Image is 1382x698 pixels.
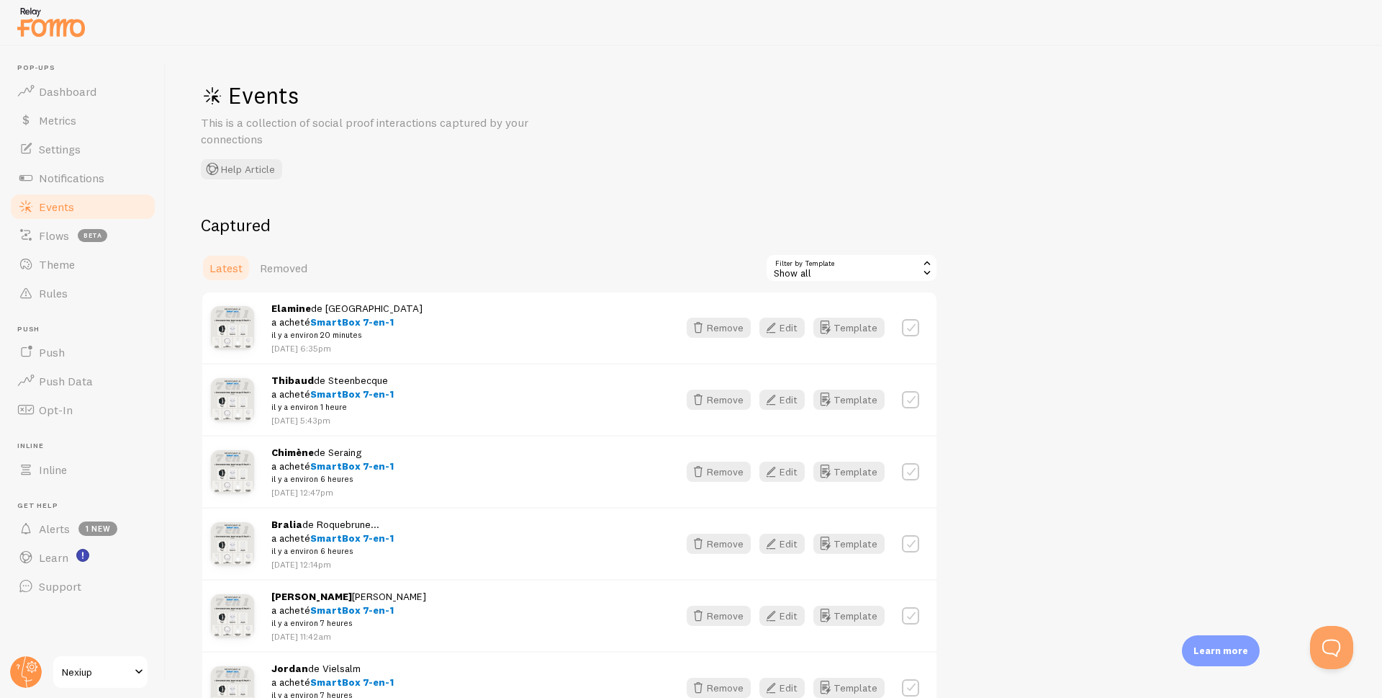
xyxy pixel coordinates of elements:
div: Learn more [1182,635,1260,666]
h1: Events [201,81,633,110]
span: de [GEOGRAPHIC_DATA] a acheté [271,302,423,342]
button: Edit [759,390,805,410]
small: il y a environ 6 heures [271,473,394,486]
button: Edit [759,462,805,482]
p: This is a collection of social proof interactions captured by your connections [201,115,546,148]
strong: Thibaud [271,374,314,387]
small: il y a environ 7 heures [271,617,426,630]
h2: Captured [201,214,938,236]
span: Notifications [39,171,104,185]
span: Alerts [39,522,70,536]
span: Learn [39,550,68,565]
p: [DATE] 12:47pm [271,486,394,498]
span: [PERSON_NAME] a acheté [271,590,426,630]
p: [DATE] 6:35pm [271,342,423,354]
button: Template [813,462,885,482]
strong: [PERSON_NAME] [271,590,352,603]
a: Push [9,338,157,367]
a: Edit [759,678,813,698]
a: Flows beta [9,221,157,250]
a: Learn [9,543,157,572]
span: Inline [39,462,67,477]
a: Rules [9,279,157,308]
span: Get Help [17,501,157,511]
span: Latest [209,261,243,275]
a: Latest [201,254,251,282]
span: Removed [260,261,307,275]
img: BoxIphone_Prod_09_small.jpg [211,594,254,637]
span: Nexiup [62,663,130,681]
button: Edit [759,606,805,626]
a: Edit [759,318,813,338]
div: Show all [765,254,938,282]
a: Inline [9,455,157,484]
button: Help Article [201,159,282,179]
span: SmartBox 7-en-1 [310,316,394,328]
button: Edit [759,678,805,698]
button: Template [813,390,885,410]
a: Template [813,534,885,554]
span: Events [39,200,74,214]
span: Opt-In [39,403,73,417]
button: Remove [687,390,751,410]
a: Edit [759,534,813,554]
img: BoxIphone_Prod_09_small.jpg [211,450,254,493]
span: Inline [17,442,157,451]
button: Edit [759,318,805,338]
small: il y a environ 1 heure [271,401,394,413]
span: SmartBox 7-en-1 [310,604,394,617]
img: fomo-relay-logo-orange.svg [15,4,87,40]
a: Push Data [9,367,157,395]
span: beta [78,229,107,242]
p: [DATE] 11:42am [271,630,426,643]
a: Dashboard [9,77,157,106]
button: Remove [687,534,751,554]
strong: Bralia [271,518,302,531]
span: SmartBox 7-en-1 [310,388,394,401]
span: de Seraing a acheté [271,446,394,486]
small: il y a environ 6 heures [271,545,394,558]
p: Learn more [1193,644,1248,658]
button: Remove [687,462,751,482]
span: Support [39,579,81,594]
span: Pop-ups [17,63,157,73]
span: Rules [39,286,68,300]
span: Metrics [39,113,76,127]
button: Template [813,318,885,338]
p: [DATE] 5:43pm [271,414,394,426]
a: Nexiup [52,655,149,689]
img: BoxIphone_Prod_09_small.jpg [211,306,254,349]
span: Push [39,345,65,359]
strong: Elamine [271,302,311,315]
span: Dashboard [39,84,96,99]
button: Edit [759,534,805,554]
button: Remove [687,678,751,698]
a: Settings [9,135,157,164]
img: BoxIphone_Prod_09_small.jpg [211,522,254,565]
a: Notifications [9,164,157,192]
a: Events [9,192,157,221]
a: Edit [759,462,813,482]
button: Template [813,678,885,698]
span: Push Data [39,374,93,388]
p: [DATE] 12:14pm [271,558,394,571]
a: Support [9,572,157,601]
span: SmartBox 7-en-1 [310,460,394,473]
span: de Roquebrune... a acheté [271,518,394,558]
a: Edit [759,606,813,626]
button: Remove [687,318,751,338]
a: Metrics [9,106,157,135]
a: Edit [759,390,813,410]
small: il y a environ 20 minutes [271,328,423,341]
a: Theme [9,250,157,279]
span: 1 new [78,522,117,536]
a: Opt-In [9,395,157,424]
strong: Chimène [271,446,314,459]
button: Template [813,606,885,626]
span: Theme [39,257,75,272]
